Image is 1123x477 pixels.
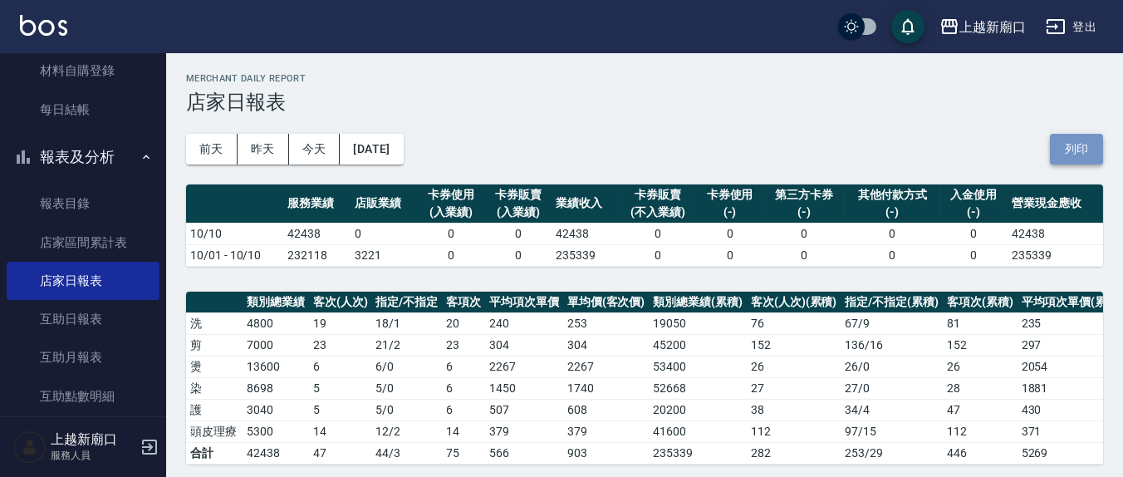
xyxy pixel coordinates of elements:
[563,420,650,442] td: 379
[422,204,481,221] div: (入業績)
[485,292,563,313] th: 平均項次單價
[7,416,159,454] a: 互助業績報表
[20,15,67,36] img: Logo
[1050,134,1103,165] button: 列印
[552,244,619,266] td: 235339
[7,91,159,129] a: 每日結帳
[442,399,485,420] td: 6
[442,292,485,313] th: 客項次
[283,184,351,224] th: 服務業績
[485,442,563,464] td: 566
[371,312,442,334] td: 18 / 1
[13,430,47,464] img: Person
[485,244,552,266] td: 0
[485,223,552,244] td: 0
[619,244,696,266] td: 0
[186,334,243,356] td: 剪
[943,312,1018,334] td: 81
[485,399,563,420] td: 507
[943,334,1018,356] td: 152
[552,184,619,224] th: 業績收入
[7,224,159,262] a: 店家區間累計表
[943,442,1018,464] td: 446
[485,312,563,334] td: 240
[649,442,747,464] td: 235339
[943,377,1018,399] td: 28
[186,377,243,399] td: 染
[186,399,243,420] td: 護
[422,186,481,204] div: 卡券使用
[7,338,159,376] a: 互助月報表
[944,204,1003,221] div: (-)
[371,292,442,313] th: 指定/不指定
[289,134,341,165] button: 今天
[841,334,943,356] td: 136 / 16
[243,334,309,356] td: 7000
[841,292,943,313] th: 指定/不指定(累積)
[309,312,372,334] td: 19
[371,442,442,464] td: 44/3
[283,244,351,266] td: 232118
[283,223,351,244] td: 42438
[649,399,747,420] td: 20200
[767,186,841,204] div: 第三方卡券
[845,223,940,244] td: 0
[309,356,372,377] td: 6
[186,244,283,266] td: 10/01 - 10/10
[309,420,372,442] td: 14
[959,17,1026,37] div: 上越新廟口
[340,134,403,165] button: [DATE]
[763,244,845,266] td: 0
[371,420,442,442] td: 12 / 2
[243,442,309,464] td: 42438
[649,334,747,356] td: 45200
[623,186,692,204] div: 卡券販賣
[309,442,372,464] td: 47
[696,244,763,266] td: 0
[649,377,747,399] td: 52668
[563,312,650,334] td: 253
[841,312,943,334] td: 67 / 9
[1008,244,1103,266] td: 235339
[186,223,283,244] td: 10/10
[485,377,563,399] td: 1450
[747,420,841,442] td: 112
[747,292,841,313] th: 客次(人次)(累積)
[371,399,442,420] td: 5 / 0
[841,399,943,420] td: 34 / 4
[841,442,943,464] td: 253/29
[489,186,548,204] div: 卡券販賣
[619,223,696,244] td: 0
[7,184,159,223] a: 報表目錄
[767,204,841,221] div: (-)
[7,135,159,179] button: 報表及分析
[186,134,238,165] button: 前天
[309,399,372,420] td: 5
[563,334,650,356] td: 304
[944,186,1003,204] div: 入金使用
[485,356,563,377] td: 2267
[442,377,485,399] td: 6
[243,312,309,334] td: 4800
[563,399,650,420] td: 608
[940,223,1008,244] td: 0
[186,442,243,464] td: 合計
[841,356,943,377] td: 26 / 0
[186,356,243,377] td: 燙
[309,334,372,356] td: 23
[309,377,372,399] td: 5
[841,377,943,399] td: 27 / 0
[186,91,1103,114] h3: 店家日報表
[1039,12,1103,42] button: 登出
[309,292,372,313] th: 客次(人次)
[563,442,650,464] td: 903
[696,223,763,244] td: 0
[700,204,759,221] div: (-)
[442,442,485,464] td: 75
[238,134,289,165] button: 昨天
[943,356,1018,377] td: 26
[747,377,841,399] td: 27
[943,292,1018,313] th: 客項次(累積)
[763,223,845,244] td: 0
[700,186,759,204] div: 卡券使用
